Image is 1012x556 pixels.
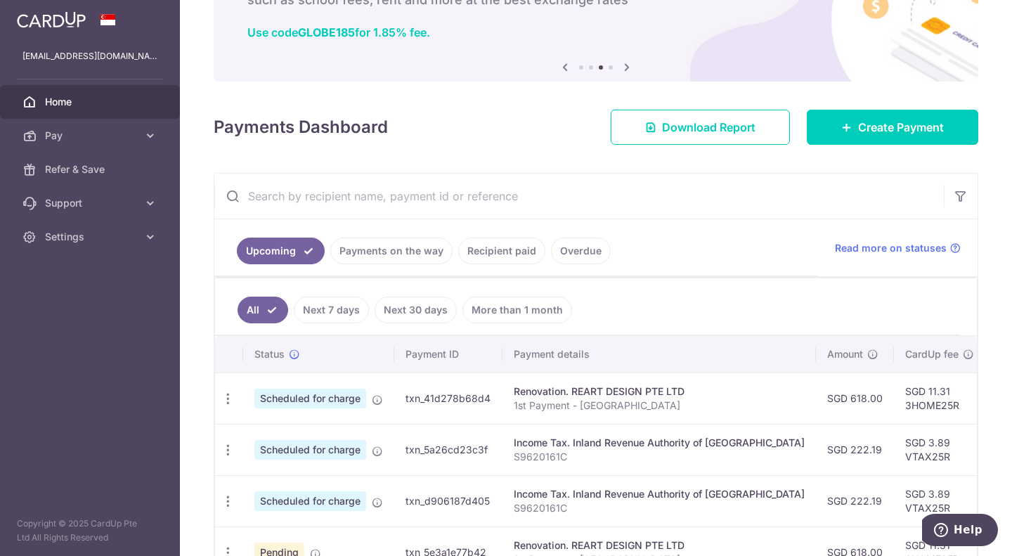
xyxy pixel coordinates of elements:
[807,110,978,145] a: Create Payment
[502,336,816,373] th: Payment details
[394,424,502,475] td: txn_5a26cd23c3f
[905,347,959,361] span: CardUp fee
[514,538,805,552] div: Renovation. REART DESIGN PTE LTD
[858,119,944,136] span: Create Payment
[375,297,457,323] a: Next 30 days
[894,373,985,424] td: SGD 11.31 3HOME25R
[294,297,369,323] a: Next 7 days
[45,162,138,176] span: Refer & Save
[214,115,388,140] h4: Payments Dashboard
[662,119,755,136] span: Download Report
[247,25,430,39] a: Use codeGLOBE185for 1.85% fee.
[237,238,325,264] a: Upcoming
[22,49,157,63] p: [EMAIL_ADDRESS][DOMAIN_NAME]
[254,347,285,361] span: Status
[922,514,998,549] iframe: Opens a widget where you can find more information
[394,475,502,526] td: txn_d906187d405
[894,475,985,526] td: SGD 3.89 VTAX25R
[214,174,944,219] input: Search by recipient name, payment id or reference
[514,399,805,413] p: 1st Payment - [GEOGRAPHIC_DATA]
[45,196,138,210] span: Support
[394,336,502,373] th: Payment ID
[330,238,453,264] a: Payments on the way
[238,297,288,323] a: All
[816,475,894,526] td: SGD 222.19
[254,491,366,511] span: Scheduled for charge
[835,241,947,255] span: Read more on statuses
[45,95,138,109] span: Home
[45,230,138,244] span: Settings
[816,373,894,424] td: SGD 618.00
[611,110,790,145] a: Download Report
[298,25,355,39] b: GLOBE185
[835,241,961,255] a: Read more on statuses
[551,238,611,264] a: Overdue
[462,297,572,323] a: More than 1 month
[254,440,366,460] span: Scheduled for charge
[458,238,545,264] a: Recipient paid
[254,389,366,408] span: Scheduled for charge
[514,450,805,464] p: S9620161C
[514,436,805,450] div: Income Tax. Inland Revenue Authority of [GEOGRAPHIC_DATA]
[514,384,805,399] div: Renovation. REART DESIGN PTE LTD
[894,424,985,475] td: SGD 3.89 VTAX25R
[45,129,138,143] span: Pay
[816,424,894,475] td: SGD 222.19
[827,347,863,361] span: Amount
[394,373,502,424] td: txn_41d278b68d4
[17,11,86,28] img: CardUp
[514,501,805,515] p: S9620161C
[514,487,805,501] div: Income Tax. Inland Revenue Authority of [GEOGRAPHIC_DATA]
